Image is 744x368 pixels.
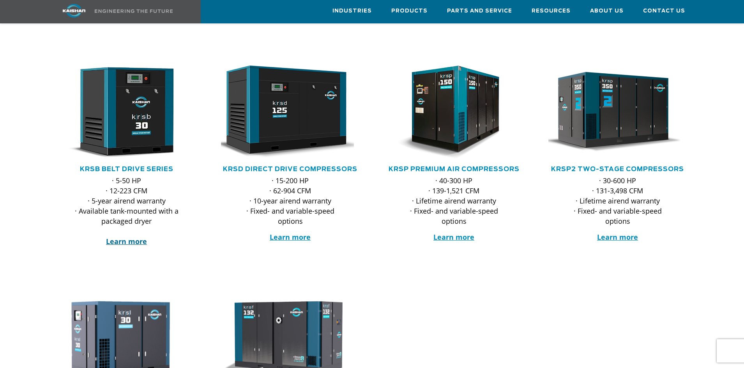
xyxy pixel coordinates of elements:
a: KRSP2 Two-Stage Compressors [551,166,684,172]
img: krsb30 [51,65,190,159]
a: Parts and Service [447,0,512,21]
span: Contact Us [643,7,685,16]
a: KRSP Premium Air Compressors [389,166,520,172]
div: krsd125 [221,65,360,159]
a: Contact Us [643,0,685,21]
a: KRSB Belt Drive Series [80,166,173,172]
p: · 15-200 HP · 62-904 CFM · 10-year airend warranty · Fixed- and variable-speed options [237,175,344,226]
a: Products [391,0,428,21]
div: krsp150 [385,65,523,159]
a: Resources [532,0,571,21]
a: Industries [332,0,372,21]
p: · 40-300 HP · 139-1,521 CFM · Lifetime airend warranty · Fixed- and variable-speed options [400,175,508,226]
a: Learn more [597,232,638,242]
a: KRSD Direct Drive Compressors [223,166,357,172]
span: Industries [332,7,372,16]
p: · 30-600 HP · 131-3,498 CFM · Lifetime airend warranty · Fixed- and variable-speed options [564,175,672,226]
a: About Us [590,0,624,21]
p: · 5-50 HP · 12-223 CFM · 5-year airend warranty · Available tank-mounted with a packaged dryer [73,175,180,246]
span: Resources [532,7,571,16]
a: Learn more [106,237,147,246]
img: kaishan logo [45,4,103,18]
img: krsp150 [379,65,518,159]
a: Learn more [270,232,311,242]
span: Products [391,7,428,16]
div: krsb30 [57,65,196,159]
img: Engineering the future [95,9,173,13]
img: krsd125 [215,65,354,159]
span: About Us [590,7,624,16]
a: Learn more [433,232,474,242]
span: Parts and Service [447,7,512,16]
div: krsp350 [548,65,687,159]
img: krsp350 [543,65,681,159]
